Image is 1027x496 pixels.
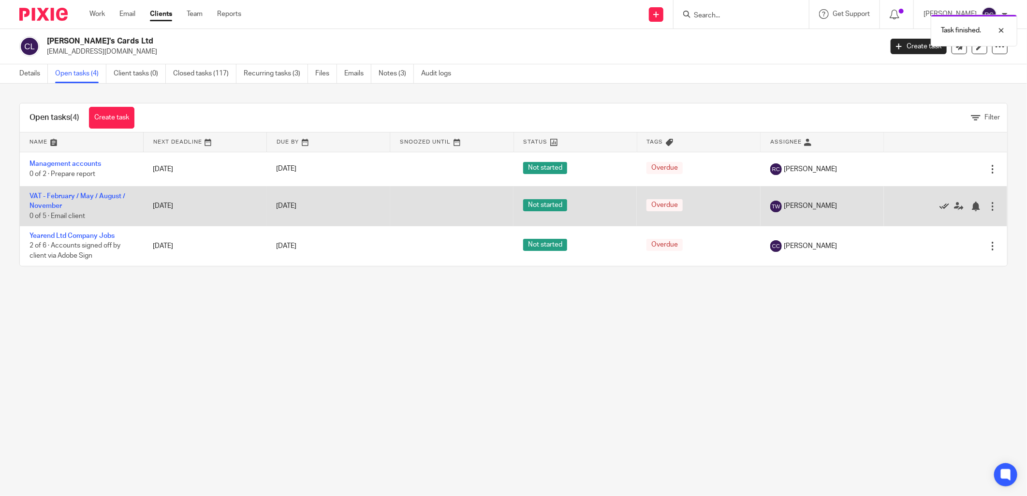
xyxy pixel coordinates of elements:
[891,39,947,54] a: Create task
[173,64,236,83] a: Closed tasks (117)
[784,241,837,251] span: [PERSON_NAME]
[277,166,297,173] span: [DATE]
[119,9,135,19] a: Email
[647,139,663,145] span: Tags
[784,201,837,211] span: [PERSON_NAME]
[89,9,105,19] a: Work
[277,203,297,209] span: [DATE]
[784,164,837,174] span: [PERSON_NAME]
[523,239,567,251] span: Not started
[217,9,241,19] a: Reports
[646,162,683,174] span: Overdue
[29,171,95,177] span: 0 of 2 · Prepare report
[523,199,567,211] span: Not started
[70,114,79,121] span: (4)
[400,139,451,145] span: Snoozed Until
[143,186,266,226] td: [DATE]
[379,64,414,83] a: Notes (3)
[770,240,782,252] img: svg%3E
[646,239,683,251] span: Overdue
[984,114,1000,121] span: Filter
[29,213,85,219] span: 0 of 5 · Email client
[770,163,782,175] img: svg%3E
[143,152,266,186] td: [DATE]
[19,36,40,57] img: svg%3E
[523,162,567,174] span: Not started
[421,64,458,83] a: Audit logs
[150,9,172,19] a: Clients
[29,193,125,209] a: VAT - February / May / August / November
[941,26,981,35] p: Task finished.
[19,64,48,83] a: Details
[646,199,683,211] span: Overdue
[244,64,308,83] a: Recurring tasks (3)
[770,201,782,212] img: svg%3E
[29,160,101,167] a: Management accounts
[29,233,115,239] a: Yearend Ltd Company Jobs
[114,64,166,83] a: Client tasks (0)
[143,226,266,266] td: [DATE]
[89,107,134,129] a: Create task
[277,243,297,249] span: [DATE]
[524,139,548,145] span: Status
[344,64,371,83] a: Emails
[47,36,710,46] h2: [PERSON_NAME]'s Cards Ltd
[187,9,203,19] a: Team
[19,8,68,21] img: Pixie
[47,47,876,57] p: [EMAIL_ADDRESS][DOMAIN_NAME]
[29,243,120,260] span: 2 of 6 · Accounts signed off by client via Adobe Sign
[315,64,337,83] a: Files
[55,64,106,83] a: Open tasks (4)
[982,7,997,22] img: svg%3E
[29,113,79,123] h1: Open tasks
[939,201,954,211] a: Mark as done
